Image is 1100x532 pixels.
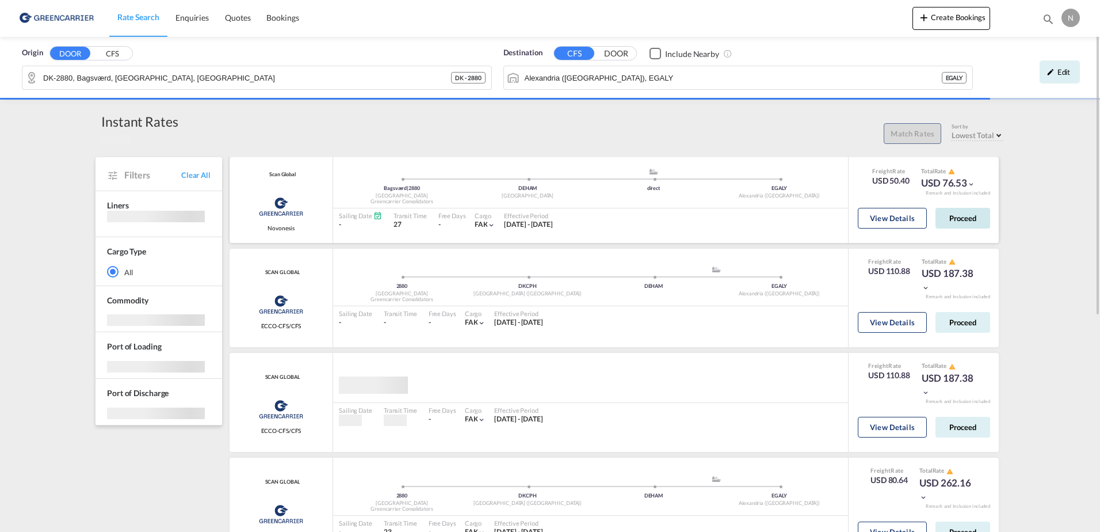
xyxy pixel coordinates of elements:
md-icon: icon-chevron-down [919,493,927,501]
span: 2880 [408,185,420,191]
div: Free Days [438,211,466,220]
div: USD 187.38 [922,371,979,399]
md-icon: icon-chevron-down [922,389,930,397]
md-icon: Schedules Available [373,211,382,220]
md-input-container: Alexandria (El Iskandariya), EGALY [504,66,973,89]
div: - [339,318,372,328]
button: icon-plus 400-fgCreate Bookings [912,7,990,30]
button: View Details [858,312,927,333]
div: Sailing Date [339,406,372,415]
md-icon: icon-chevron-down [922,284,930,292]
div: Total Rate [922,362,979,371]
md-icon: icon-plus 400-fg [917,10,931,24]
div: Cargo [465,309,486,318]
div: DEHAM [591,492,717,500]
div: Transit Time [384,406,417,415]
span: Liners [107,200,128,210]
div: Transit Time [384,309,417,318]
span: Port of Loading [107,341,162,351]
div: Remark and Inclusion included [917,294,999,300]
button: icon-alert [947,168,955,176]
div: 01 Jul 2025 - 30 Sep 2025 [494,318,543,328]
div: DEHAM [465,185,591,192]
span: SCAN GLOBAL [262,374,300,381]
md-icon: assets/icons/custom/ship-fill.svg [647,169,660,174]
input: Search by Port [525,69,942,86]
div: Contract / Rate Agreement / Tariff / Spot Pricing Reference Number: SCAN GLOBAL [262,269,300,276]
span: Clear All [181,170,211,180]
div: DEHAM [591,283,717,290]
md-icon: icon-chevron-down [478,416,486,424]
button: View Details [858,417,927,438]
div: Alexandria ([GEOGRAPHIC_DATA]) [716,192,842,200]
img: b0b18ec08afe11efb1d4932555f5f09d.png [17,5,95,31]
span: FAK [475,220,488,229]
md-icon: icon-magnify [1042,13,1055,25]
md-icon: assets/icons/custom/ship-fill.svg [709,476,723,482]
div: [GEOGRAPHIC_DATA] ([GEOGRAPHIC_DATA]) [465,500,591,507]
div: Instant Rates [101,112,178,131]
span: Destination [503,47,543,59]
div: Total Rate [922,257,979,267]
span: 2880 [396,492,408,499]
span: [DATE] - [DATE] [494,415,543,423]
div: Greencarrier Consolidators [339,296,465,303]
div: [GEOGRAPHIC_DATA] ([GEOGRAPHIC_DATA]) [465,290,591,298]
div: [GEOGRAPHIC_DATA] [339,192,465,200]
md-icon: icon-alert [946,468,953,475]
span: Rate Search [117,12,159,22]
div: Greencarrier Consolidators [339,506,465,513]
div: Transit Time [384,519,417,527]
div: [GEOGRAPHIC_DATA] [339,500,465,507]
div: Total Rate [921,167,975,176]
div: 01 Jul 2025 - 30 Sep 2025 [504,220,553,230]
div: [GEOGRAPHIC_DATA] [465,192,591,200]
span: DK - 2880 [455,74,481,82]
div: USD 50.40 [872,175,910,187]
span: Filters [124,169,181,181]
span: ECCO-CFS/CFS [261,427,301,435]
img: Greencarrier Consolidators [255,192,307,221]
span: 2880 [396,283,408,289]
md-icon: Unchecked: Ignores neighbouring ports when fetching rates.Checked : Includes neighbouring ports w... [723,49,732,58]
div: Effective Period [494,406,543,415]
div: Cargo Type [107,246,146,257]
div: 27 [394,220,427,230]
div: USD 76.53 [921,176,975,190]
span: Bookings [266,13,299,22]
span: [DATE] - [DATE] [504,220,553,229]
div: Contract / Rate Agreement / Tariff / Spot Pricing Reference Number: SCAN GLOBAL [262,478,300,486]
div: Freight Rate [868,362,910,370]
div: USD 187.38 [922,267,979,294]
div: [GEOGRAPHIC_DATA] [339,290,465,298]
div: - [339,220,382,230]
div: Greencarrier Consolidators [339,198,465,206]
div: Contract / Rate Agreement / Tariff / Spot Pricing Reference Number: Scan Global [266,171,296,178]
div: Effective Period [494,519,543,527]
div: - [438,220,441,230]
span: Novonesis [268,224,294,232]
div: Total Rate [919,466,977,476]
div: Sailing Date [339,211,382,220]
div: EGALY [716,283,842,290]
md-icon: icon-chevron-down [478,319,486,327]
div: Cargo [475,211,496,220]
button: icon-alert [948,257,956,266]
div: Effective Period [504,211,553,220]
span: ECCO-CFS/CFS [261,322,301,330]
md-icon: icon-chevron-down [967,180,975,188]
button: Proceed [935,208,990,229]
span: Commodity [107,295,148,305]
md-checkbox: Checkbox No Ink [650,47,719,59]
div: Freight Rate [872,167,910,175]
div: USD 262.16 [919,476,977,504]
div: icon-magnify [1042,13,1055,30]
div: direct [591,185,717,192]
span: Origin [22,47,43,59]
div: USD 110.88 [868,265,910,277]
img: Greencarrier Consolidators [255,500,307,529]
md-radio-button: All [107,266,211,278]
button: View Details [858,208,927,229]
span: FAK [465,318,478,326]
div: N [1061,9,1080,27]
